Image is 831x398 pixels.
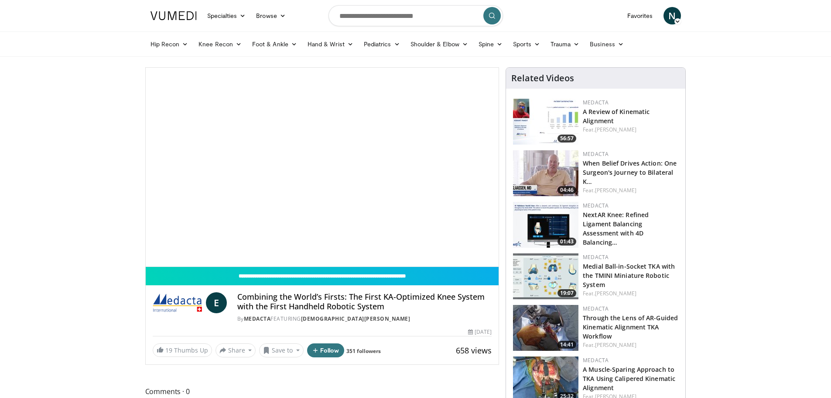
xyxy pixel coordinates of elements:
h4: Related Videos [511,73,574,83]
span: 19:07 [557,289,576,297]
a: Medacta [244,315,271,322]
img: f98fa1a1-3411-4bfe-8299-79a530ffd7ff.150x105_q85_crop-smart_upscale.jpg [513,99,578,145]
a: Shoulder & Elbow [405,35,473,53]
a: Hip Recon [145,35,194,53]
img: e7443d18-596a-449b-86f2-a7ae2f76b6bd.150x105_q85_crop-smart_upscale.jpg [513,150,578,196]
a: Trauma [545,35,585,53]
a: [DEMOGRAPHIC_DATA][PERSON_NAME] [301,315,410,322]
a: Business [585,35,629,53]
a: Medacta [583,202,609,209]
span: 19 [165,346,172,354]
a: Sports [508,35,545,53]
video-js: Video Player [146,68,499,267]
button: Follow [307,343,345,357]
button: Save to [259,343,304,357]
a: Medacta [583,99,609,106]
a: A Muscle-Sparing Approach to TKA Using Calipered Kinematic Alignment [583,365,675,392]
a: Spine [473,35,508,53]
div: Feat. [583,187,678,194]
a: Pediatrics [359,35,405,53]
span: 14:41 [557,341,576,349]
h4: Combining the World’s Firsts: The First KA-Optimized Knee System with the First Handheld Robotic ... [237,292,492,311]
span: 56:57 [557,135,576,142]
a: Medial Ball-in-Socket TKA with the TMINI Miniature Robotic System [583,262,675,289]
a: [PERSON_NAME] [595,126,636,133]
a: 14:41 [513,305,578,351]
a: [PERSON_NAME] [595,290,636,297]
img: VuMedi Logo [150,11,197,20]
a: 56:57 [513,99,578,145]
a: N [663,7,681,24]
a: Foot & Ankle [247,35,302,53]
a: Medacta [583,253,609,261]
a: Medacta [583,305,609,312]
a: Medacta [583,356,609,364]
a: 04:46 [513,150,578,196]
span: 658 views [456,345,492,356]
span: 01:43 [557,238,576,246]
a: NextAR Knee: Refined Ligament Balancing Assessment with 4D Balancing… [583,211,649,246]
a: Hand & Wrist [302,35,359,53]
a: A Review of Kinematic Alignment [583,107,650,125]
a: E [206,292,227,313]
span: 04:46 [557,186,576,194]
a: Favorites [622,7,658,24]
button: Share [215,343,256,357]
img: e4c7c2de-3208-4948-8bee-7202992581dd.150x105_q85_crop-smart_upscale.jpg [513,253,578,299]
a: 01:43 [513,202,578,248]
a: Browse [251,7,291,24]
a: 19:07 [513,253,578,299]
div: Feat. [583,290,678,298]
img: a1b90669-76d4-4a1e-9a63-4c89ef5ed2e6.150x105_q85_crop-smart_upscale.jpg [513,305,578,351]
a: 19 Thumbs Up [153,343,212,357]
a: When Belief Drives Action: One Surgeon's Journey to Bilateral K… [583,159,677,186]
a: [PERSON_NAME] [595,341,636,349]
div: By FEATURING [237,315,492,323]
span: Comments 0 [145,386,499,397]
a: Through the Lens of AR-Guided Kinematic Alignment TKA Workflow [583,314,678,340]
a: [PERSON_NAME] [595,187,636,194]
a: 351 followers [346,347,381,355]
img: 6a8baa29-1674-4a99-9eca-89e914d57116.150x105_q85_crop-smart_upscale.jpg [513,202,578,248]
div: [DATE] [468,328,492,336]
a: Medacta [583,150,609,158]
img: Medacta [153,292,202,313]
input: Search topics, interventions [328,5,503,26]
a: Specialties [202,7,251,24]
div: Feat. [583,341,678,349]
a: Knee Recon [193,35,247,53]
div: Feat. [583,126,678,134]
